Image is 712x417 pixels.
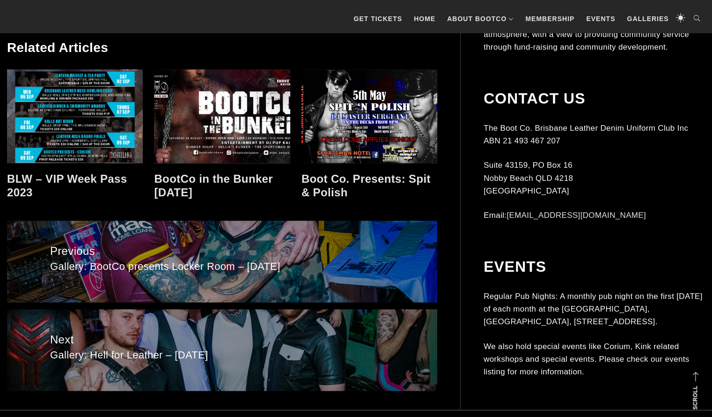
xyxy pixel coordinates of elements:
[50,260,394,274] span: Gallery: BootCo presents Locker Room – [DATE]
[521,5,579,33] a: Membership
[484,209,705,222] p: Email:
[7,309,437,391] a: Gallery: Hell for Leather – [DATE]
[50,331,394,349] span: Next
[349,5,407,33] a: GET TICKETS
[7,40,437,56] h3: Related Articles
[622,5,673,33] a: Galleries
[581,5,620,33] a: Events
[484,121,705,147] p: The Boot Co. Brisbane Leather Denim Uniform Club Inc ABN 21 493 467 207
[506,211,646,220] a: [EMAIL_ADDRESS][DOMAIN_NAME]
[409,5,440,33] a: Home
[7,172,127,199] a: BLW – VIP Week Pass 2023
[484,290,705,328] p: Regular Pub Nights: A monthly pub night on the first [DATE] of each month at the [GEOGRAPHIC_DATA...
[50,349,394,362] span: Gallery: Hell for Leather – [DATE]
[301,172,431,199] a: Boot Co. Presents: Spit & Polish
[442,5,518,33] a: About BootCo
[484,258,705,276] h2: Events
[7,214,437,398] nav: Posts
[50,242,394,260] span: Previous
[692,386,698,410] strong: Scroll
[7,221,437,302] a: Gallery: BootCo presents Locker Room – [DATE]
[154,172,272,199] a: BootCo in the Bunker [DATE]
[484,89,705,107] h2: Contact Us
[484,340,705,378] p: We also hold special events like Corium, Kink related workshops and special events. Please check ...
[484,159,705,197] p: Suite 43159, PO Box 16 Nobby Beach QLD 4218 [GEOGRAPHIC_DATA]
